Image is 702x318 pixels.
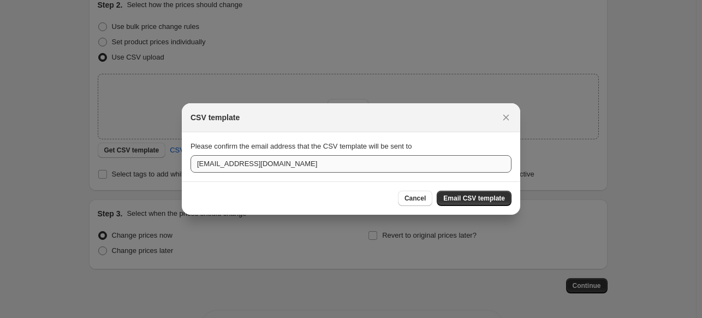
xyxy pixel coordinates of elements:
button: Close [498,110,514,125]
span: Please confirm the email address that the CSV template will be sent to [191,142,412,150]
button: Cancel [398,191,432,206]
h2: CSV template [191,112,240,123]
span: Cancel [404,194,426,203]
button: Email CSV template [437,191,511,206]
span: Email CSV template [443,194,505,203]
